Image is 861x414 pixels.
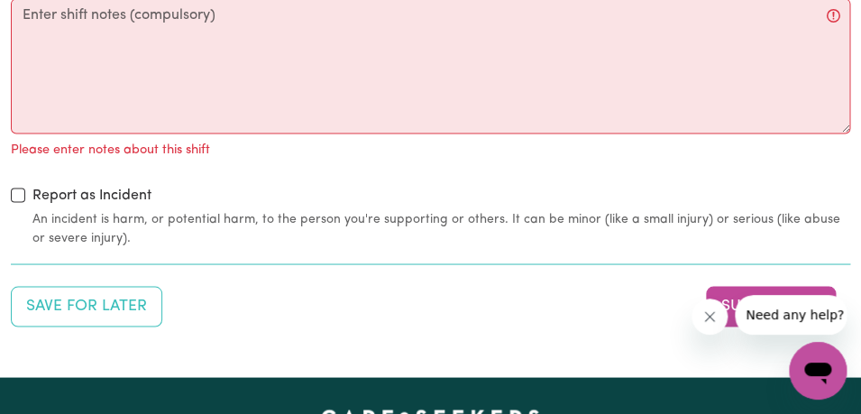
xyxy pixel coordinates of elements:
[692,299,728,335] iframe: Close message
[735,295,847,335] iframe: Message from company
[32,209,850,247] small: An incident is harm, or potential harm, to the person you're supporting or others. It can be mino...
[32,184,151,206] label: Report as Incident
[11,286,162,326] button: Save your job report
[789,342,847,400] iframe: Button to launch messaging window
[706,286,836,326] button: Submit your job report
[11,141,210,161] p: Please enter notes about this shift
